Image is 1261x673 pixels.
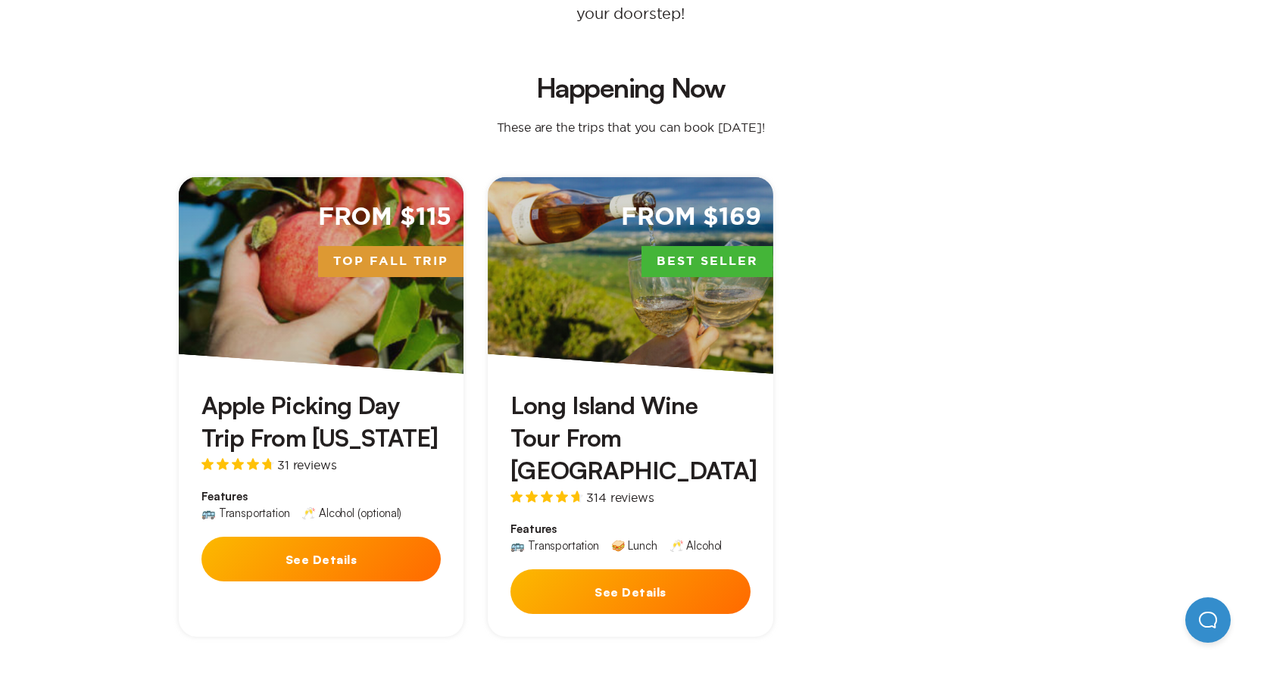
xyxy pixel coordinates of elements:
a: From $169Best SellerLong Island Wine Tour From [GEOGRAPHIC_DATA]314 reviewsFeatures🚌 Transportati... [488,177,773,637]
span: Features [201,489,441,504]
div: 🥪 Lunch [611,540,657,551]
span: From $169 [621,201,761,234]
button: See Details [510,569,750,614]
span: 314 reviews [586,491,654,503]
h3: Apple Picking Day Trip From [US_STATE] [201,389,441,454]
button: See Details [201,537,441,581]
span: Features [510,522,750,537]
span: From $115 [318,201,452,234]
p: These are the trips that you can book [DATE]! [482,120,780,135]
a: From $115Top Fall TripApple Picking Day Trip From [US_STATE]31 reviewsFeatures🚌 Transportation🥂 A... [179,177,464,637]
h2: Happening Now [191,74,1070,101]
span: Top Fall Trip [318,246,464,278]
div: 🥂 Alcohol (optional) [301,507,401,519]
iframe: Help Scout Beacon - Open [1185,597,1231,643]
span: 31 reviews [277,459,336,471]
div: 🚌 Transportation [510,540,598,551]
div: 🥂 Alcohol [670,540,723,551]
h3: Long Island Wine Tour From [GEOGRAPHIC_DATA] [510,389,750,488]
span: Best Seller [641,246,773,278]
div: 🚌 Transportation [201,507,289,519]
